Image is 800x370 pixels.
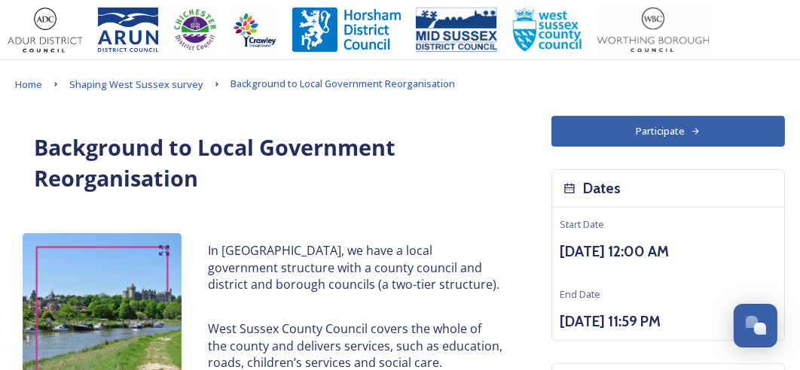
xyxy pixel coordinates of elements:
[560,287,600,301] span: End Date
[8,8,83,53] img: Adur%20logo%20%281%29.jpeg
[512,8,583,53] img: WSCCPos-Spot-25mm.jpg
[231,77,455,90] span: Background to Local Government Reorganisation
[734,304,777,347] button: Open Chat
[232,8,277,53] img: Crawley%20BC%20logo.jpg
[416,8,497,53] img: 150ppimsdc%20logo%20blue.png
[551,116,785,147] button: Participate
[173,8,217,53] img: CDC%20Logo%20-%20you%20may%20have%20a%20better%20version.jpg
[69,75,203,93] a: Shaping West Sussex survey
[15,77,42,91] span: Home
[69,77,203,91] span: Shaping West Sussex survey
[292,8,401,53] img: Horsham%20DC%20Logo.jpg
[560,241,777,262] h3: [DATE] 12:00 AM
[208,242,502,293] p: In [GEOGRAPHIC_DATA], we have a local government structure with a county council and district and...
[34,132,401,193] strong: Background to Local Government Reorganisation
[583,177,621,199] h3: Dates
[597,8,709,53] img: Worthing_Adur%20%281%29.jpg
[98,8,158,53] img: Arun%20District%20Council%20logo%20blue%20CMYK.jpg
[560,217,604,231] span: Start Date
[15,75,42,93] a: Home
[560,311,777,332] h3: [DATE] 11:59 PM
